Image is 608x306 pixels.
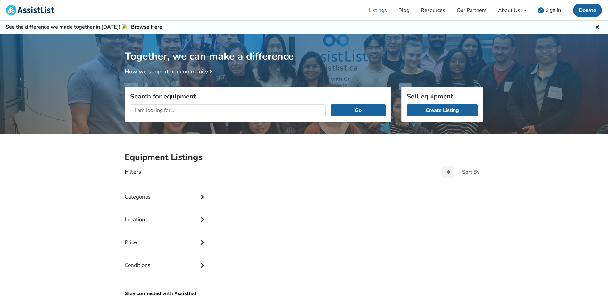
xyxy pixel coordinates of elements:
[125,181,207,203] div: Categories
[573,4,602,17] a: Donate
[407,104,478,116] a: Create Listing
[538,7,544,13] img: user icon
[6,5,54,15] img: assistlist-logo
[125,272,207,297] p: Stay connected with Assistlist
[125,203,207,226] div: Locations
[545,6,561,13] span: Sign In
[125,152,483,163] h2: Equipment Listings
[125,68,214,75] a: How we support our community
[407,92,478,100] h3: Sell equipment
[498,8,520,13] div: About Us
[125,226,207,249] div: Price
[451,0,492,20] a: Our Partners
[462,169,479,174] div: Sort By
[331,104,386,116] button: Go
[125,168,141,175] h4: Filters
[6,24,162,30] h5: See the difference we made together in [DATE]! 🎉
[363,0,393,20] a: Listings
[415,0,451,20] a: Resources
[130,104,326,116] input: I am looking for...
[125,249,207,272] div: Conditions
[532,0,567,20] a: user icon Sign In
[130,92,386,100] h3: Search for equipment
[131,23,162,30] a: Browse Here
[125,34,483,63] h1: Together, we can make a difference
[393,0,415,20] a: Blog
